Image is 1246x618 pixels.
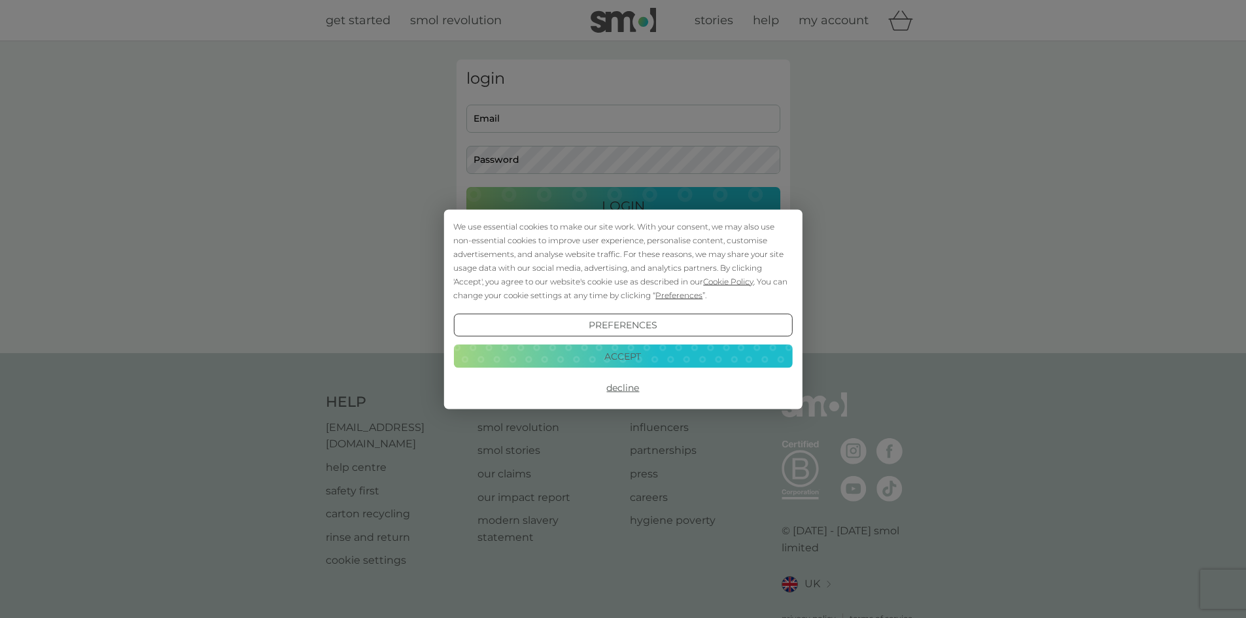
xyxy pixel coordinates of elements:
[453,313,792,337] button: Preferences
[703,276,753,286] span: Cookie Policy
[443,209,802,409] div: Cookie Consent Prompt
[453,219,792,301] div: We use essential cookies to make our site work. With your consent, we may also use non-essential ...
[453,376,792,400] button: Decline
[453,345,792,368] button: Accept
[655,290,702,300] span: Preferences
